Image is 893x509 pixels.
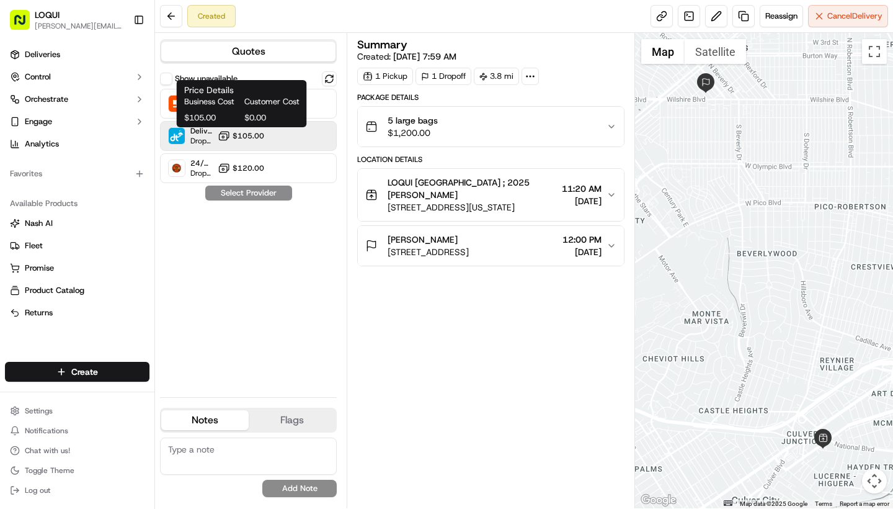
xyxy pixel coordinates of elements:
[12,14,37,38] img: Nash
[5,442,149,459] button: Chat with us!
[25,240,43,251] span: Fleet
[218,130,264,142] button: $105.00
[169,96,185,112] img: Senpex (small package)
[388,201,556,214] span: [STREET_ADDRESS][US_STATE]
[25,285,84,296] span: Product Catalog
[105,181,115,191] div: 💻
[388,233,458,246] span: [PERSON_NAME]
[184,84,300,96] h1: Price Details
[25,49,60,60] span: Deliveries
[5,112,149,132] button: Engage
[5,5,128,35] button: LOQUI[PERSON_NAME][EMAIL_ADDRESS][DOMAIN_NAME]
[5,164,149,184] div: Favorites
[357,68,413,85] div: 1 Pickup
[815,500,832,507] a: Terms (opens in new tab)
[123,210,150,220] span: Pylon
[808,5,888,27] button: CancelDelivery
[5,281,149,300] button: Product Catalog
[42,132,157,142] div: We're available if you need us!
[358,107,623,146] button: 5 large bags$1,200.00
[25,218,53,229] span: Nash AI
[7,175,100,197] a: 📗Knowledge Base
[388,114,438,127] span: 5 large bags
[388,127,438,139] span: $1,200.00
[357,155,624,164] div: Location Details
[244,96,300,107] span: Customer Cost
[190,168,213,178] span: Dropoff ETA -
[12,181,22,191] div: 📗
[5,67,149,87] button: Control
[5,422,149,439] button: Notifications
[211,123,226,138] button: Start new chat
[169,128,185,144] img: DeliverThat
[12,51,226,71] p: Welcome 👋
[10,218,144,229] a: Nash AI
[5,362,149,382] button: Create
[641,39,685,64] button: Show street map
[5,89,149,109] button: Orchestrate
[244,112,300,124] span: $0.00
[562,195,602,207] span: [DATE]
[184,112,239,124] span: $105.00
[5,194,149,214] div: Available Products
[32,81,223,94] input: Got a question? Start typing here...
[25,485,50,495] span: Log out
[190,136,213,146] span: Dropoff ETA -
[25,116,52,127] span: Engage
[5,402,149,420] button: Settings
[100,175,204,197] a: 💻API Documentation
[474,68,519,85] div: 3.8 mi
[175,73,238,84] label: Show unavailable
[71,366,98,378] span: Create
[25,180,95,192] span: Knowledge Base
[5,462,149,479] button: Toggle Theme
[25,307,53,318] span: Returns
[161,410,249,430] button: Notes
[25,466,74,475] span: Toggle Theme
[562,233,602,246] span: 12:00 PM
[25,71,51,83] span: Control
[358,169,623,221] button: LOQUI [GEOGRAPHIC_DATA] ; 2025 [PERSON_NAME][STREET_ADDRESS][US_STATE]11:20 AM[DATE]
[415,68,471,85] div: 1 Dropoff
[233,131,264,141] span: $105.00
[5,258,149,278] button: Promise
[249,410,336,430] button: Flags
[10,240,144,251] a: Fleet
[840,500,889,507] a: Report a map error
[827,11,882,22] span: Cancel Delivery
[35,9,60,21] button: LOQUI
[357,92,624,102] div: Package Details
[25,426,68,436] span: Notifications
[10,263,144,274] a: Promise
[388,176,556,201] span: LOQUI [GEOGRAPHIC_DATA] ; 2025 [PERSON_NAME]
[357,50,456,63] span: Created:
[5,134,149,154] a: Analytics
[25,263,54,274] span: Promise
[25,94,68,105] span: Orchestrate
[184,96,239,107] span: Business Cost
[862,39,887,64] button: Toggle fullscreen view
[740,500,807,507] span: Map data ©2025 Google
[724,500,732,506] button: Keyboard shortcuts
[169,160,185,176] img: 24/7 Errands (General LA Catering)
[765,11,797,22] span: Reassign
[25,446,70,456] span: Chat with us!
[233,163,264,173] span: $120.00
[35,21,123,31] button: [PERSON_NAME][EMAIL_ADDRESS][DOMAIN_NAME]
[393,51,456,62] span: [DATE] 7:59 AM
[5,45,149,65] a: Deliveries
[357,39,407,50] h3: Summary
[117,180,199,192] span: API Documentation
[638,492,679,508] img: Google
[5,303,149,323] button: Returns
[190,126,213,136] span: DeliverThat
[760,5,803,27] button: Reassign
[358,226,623,266] button: [PERSON_NAME][STREET_ADDRESS]12:00 PM[DATE]
[161,42,335,61] button: Quotes
[562,246,602,258] span: [DATE]
[190,158,213,168] span: 24/7 Errands (General LA Catering)
[25,138,59,150] span: Analytics
[685,39,746,64] button: Show satellite imagery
